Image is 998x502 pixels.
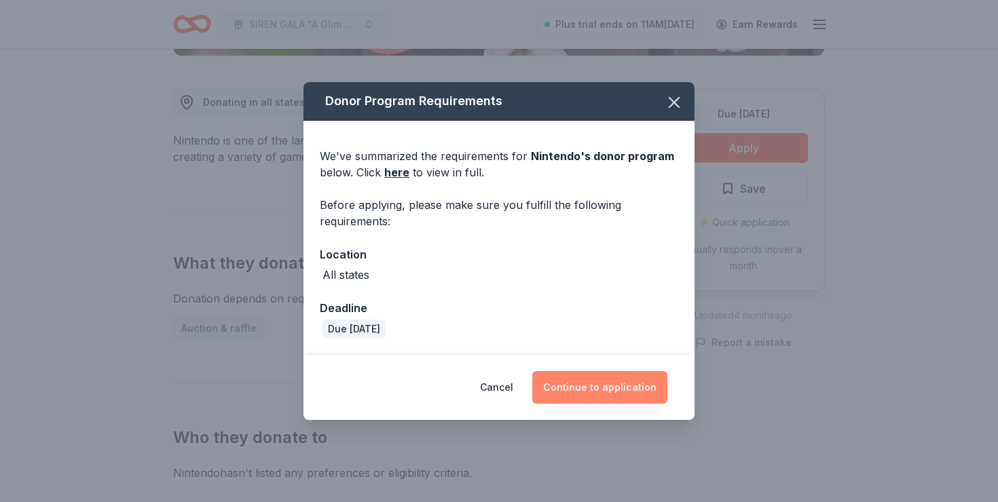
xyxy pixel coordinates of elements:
div: Deadline [320,299,678,317]
div: We've summarized the requirements for below. Click to view in full. [320,148,678,180]
div: All states [322,267,369,283]
div: Location [320,246,678,263]
div: Donor Program Requirements [303,82,695,121]
div: Due [DATE] [322,320,386,339]
span: Nintendo 's donor program [531,149,674,163]
button: Cancel [480,371,513,404]
div: Before applying, please make sure you fulfill the following requirements: [320,197,678,229]
button: Continue to application [532,371,667,404]
a: here [384,164,409,180]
